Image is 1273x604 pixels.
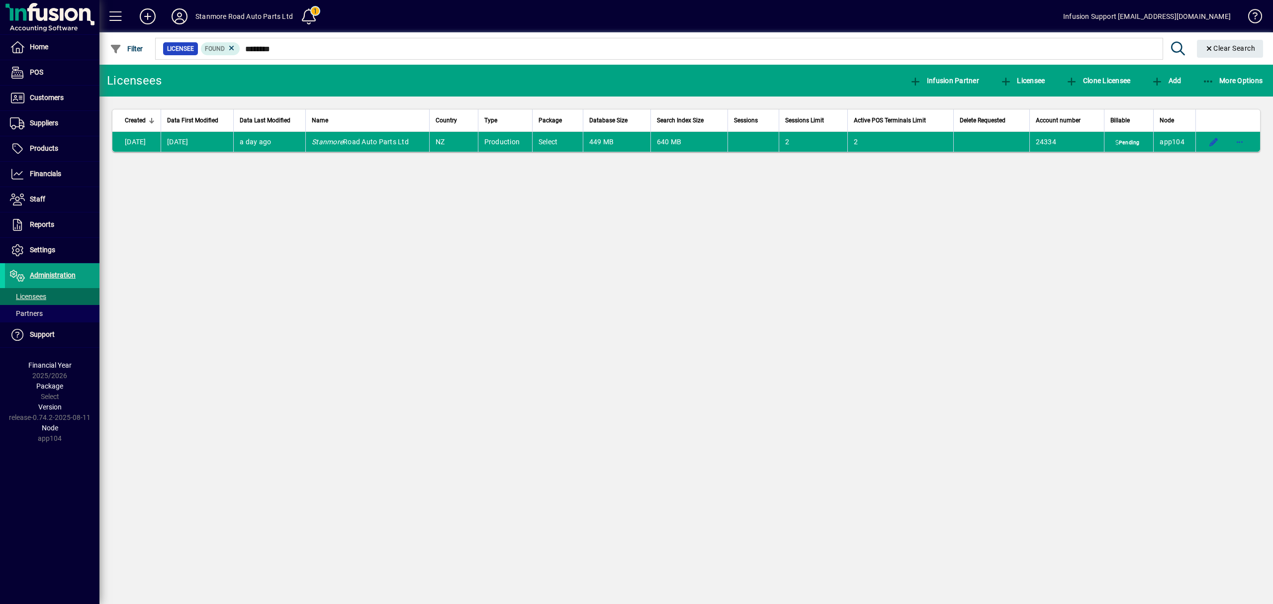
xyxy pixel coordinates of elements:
[161,132,233,152] td: [DATE]
[785,115,841,126] div: Sessions Limit
[1063,8,1231,24] div: Infusion Support [EMAIL_ADDRESS][DOMAIN_NAME]
[484,115,526,126] div: Type
[1160,115,1189,126] div: Node
[195,8,293,24] div: Stanmore Road Auto Parts Ltd
[1200,72,1266,90] button: More Options
[650,132,727,152] td: 640 MB
[429,132,477,152] td: NZ
[436,115,457,126] span: Country
[132,7,164,25] button: Add
[167,115,227,126] div: Data First Modified
[1066,77,1130,85] span: Clone Licensee
[30,144,58,152] span: Products
[1241,2,1261,34] a: Knowledge Base
[960,115,1023,126] div: Delete Requested
[10,293,46,301] span: Licensees
[1110,115,1130,126] span: Billable
[909,77,979,85] span: Infusion Partner
[1036,115,1081,126] span: Account number
[1113,139,1141,147] span: Pending
[5,187,99,212] a: Staff
[1197,40,1264,58] button: Clear
[42,424,58,432] span: Node
[854,115,926,126] span: Active POS Terminals Limit
[589,115,628,126] span: Database Size
[5,162,99,187] a: Financials
[30,195,45,203] span: Staff
[539,115,562,126] span: Package
[589,115,644,126] div: Database Size
[312,115,423,126] div: Name
[1063,72,1133,90] button: Clone Licensee
[1149,72,1183,90] button: Add
[201,42,240,55] mat-chip: Found Status: Found
[30,68,43,76] span: POS
[205,45,225,52] span: Found
[36,382,63,390] span: Package
[583,132,650,152] td: 449 MB
[1206,134,1222,150] button: Edit
[1232,134,1248,150] button: More options
[1160,115,1174,126] span: Node
[1202,77,1263,85] span: More Options
[167,44,194,54] span: Licensee
[38,403,62,411] span: Version
[1110,115,1147,126] div: Billable
[779,132,847,152] td: 2
[847,132,953,152] td: 2
[734,115,758,126] span: Sessions
[5,305,99,322] a: Partners
[5,136,99,161] a: Products
[240,115,299,126] div: Data Last Modified
[484,115,497,126] span: Type
[30,119,58,127] span: Suppliers
[167,115,218,126] span: Data First Modified
[5,238,99,263] a: Settings
[436,115,471,126] div: Country
[960,115,1005,126] span: Delete Requested
[125,115,146,126] span: Created
[5,60,99,85] a: POS
[107,73,162,89] div: Licensees
[998,72,1048,90] button: Licensee
[785,115,824,126] span: Sessions Limit
[30,246,55,254] span: Settings
[5,212,99,237] a: Reports
[532,132,583,152] td: Select
[5,86,99,110] a: Customers
[539,115,577,126] div: Package
[5,111,99,136] a: Suppliers
[312,138,409,146] span: Road Auto Parts Ltd
[30,220,54,228] span: Reports
[1000,77,1045,85] span: Licensee
[657,115,704,126] span: Search Index Size
[657,115,722,126] div: Search Index Size
[5,35,99,60] a: Home
[233,132,305,152] td: a day ago
[1029,132,1104,152] td: 24334
[5,322,99,347] a: Support
[5,288,99,305] a: Licensees
[28,361,72,369] span: Financial Year
[1036,115,1098,126] div: Account number
[312,138,343,146] em: Stanmore
[1160,138,1184,146] span: app104.prod.infusionbusinesssoftware.com
[907,72,982,90] button: Infusion Partner
[125,115,155,126] div: Created
[478,132,532,152] td: Production
[854,115,947,126] div: Active POS Terminals Limit
[1205,44,1256,52] span: Clear Search
[107,40,146,58] button: Filter
[734,115,773,126] div: Sessions
[10,309,43,317] span: Partners
[30,330,55,338] span: Support
[240,115,290,126] span: Data Last Modified
[30,94,64,101] span: Customers
[1151,77,1181,85] span: Add
[30,271,76,279] span: Administration
[164,7,195,25] button: Profile
[30,170,61,178] span: Financials
[312,115,328,126] span: Name
[110,45,143,53] span: Filter
[112,132,161,152] td: [DATE]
